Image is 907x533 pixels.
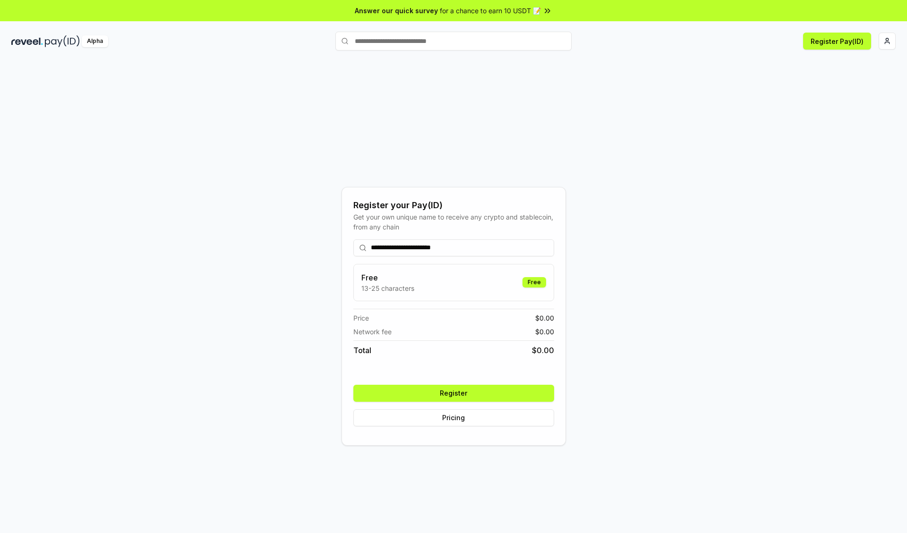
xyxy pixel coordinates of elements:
[535,327,554,337] span: $ 0.00
[353,313,369,323] span: Price
[353,345,371,356] span: Total
[535,313,554,323] span: $ 0.00
[440,6,541,16] span: for a chance to earn 10 USDT 📝
[45,35,80,47] img: pay_id
[532,345,554,356] span: $ 0.00
[361,272,414,283] h3: Free
[11,35,43,47] img: reveel_dark
[353,409,554,426] button: Pricing
[82,35,108,47] div: Alpha
[353,199,554,212] div: Register your Pay(ID)
[353,385,554,402] button: Register
[803,33,871,50] button: Register Pay(ID)
[353,212,554,232] div: Get your own unique name to receive any crypto and stablecoin, from any chain
[355,6,438,16] span: Answer our quick survey
[522,277,546,288] div: Free
[361,283,414,293] p: 13-25 characters
[353,327,392,337] span: Network fee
